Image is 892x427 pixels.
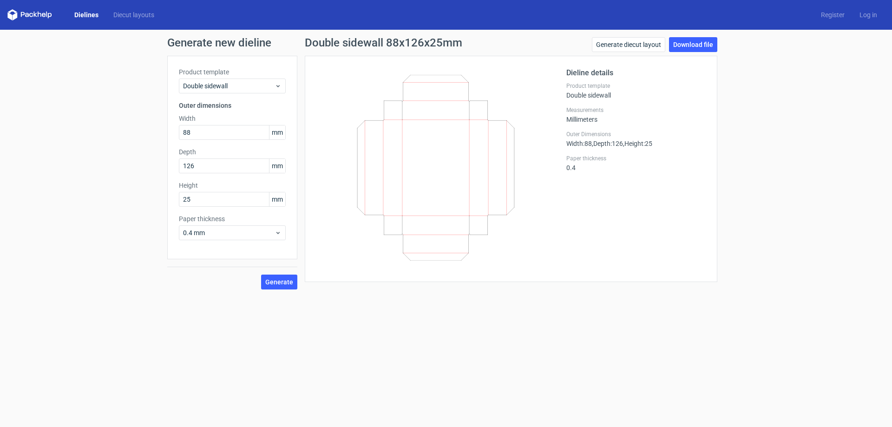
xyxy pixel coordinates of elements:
[269,125,285,139] span: mm
[106,10,162,20] a: Diecut layouts
[179,214,286,223] label: Paper thickness
[566,155,706,162] label: Paper thickness
[566,106,706,114] label: Measurements
[566,82,706,99] div: Double sidewall
[261,275,297,289] button: Generate
[566,155,706,171] div: 0.4
[179,67,286,77] label: Product template
[183,81,275,91] span: Double sidewall
[566,140,592,147] span: Width : 88
[67,10,106,20] a: Dielines
[566,67,706,79] h2: Dieline details
[592,140,623,147] span: , Depth : 126
[852,10,885,20] a: Log in
[305,37,462,48] h1: Double sidewall 88x126x25mm
[179,101,286,110] h3: Outer dimensions
[179,147,286,157] label: Depth
[265,279,293,285] span: Generate
[566,82,706,90] label: Product template
[669,37,717,52] a: Download file
[566,131,706,138] label: Outer Dimensions
[813,10,852,20] a: Register
[623,140,652,147] span: , Height : 25
[269,192,285,206] span: mm
[179,181,286,190] label: Height
[183,228,275,237] span: 0.4 mm
[566,106,706,123] div: Millimeters
[179,114,286,123] label: Width
[592,37,665,52] a: Generate diecut layout
[269,159,285,173] span: mm
[167,37,725,48] h1: Generate new dieline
